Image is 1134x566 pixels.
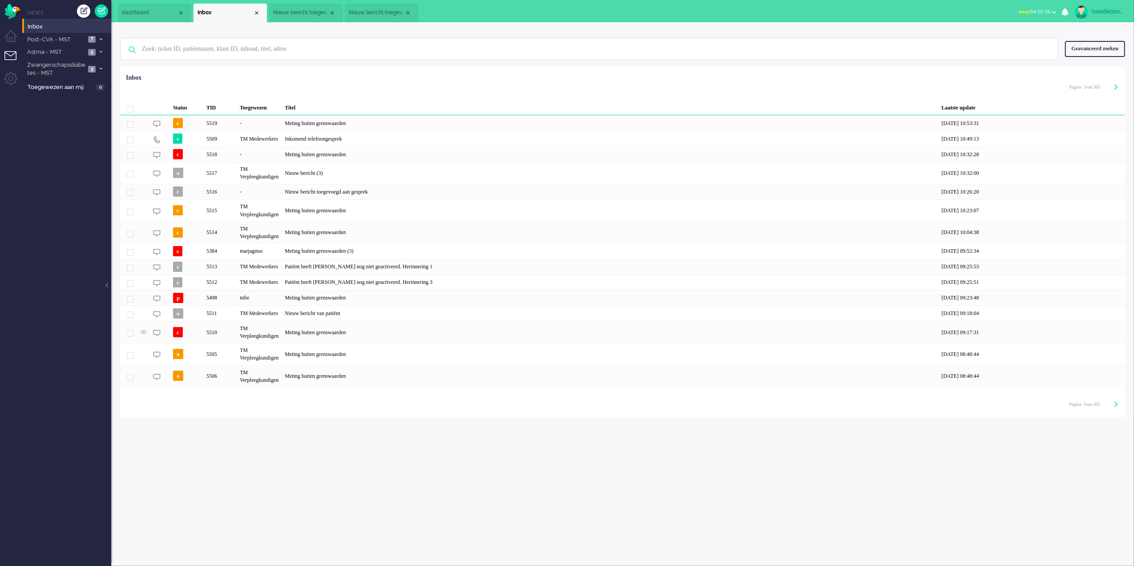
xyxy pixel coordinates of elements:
[194,4,267,22] li: View
[28,23,111,31] span: Inbox
[173,308,183,319] span: o
[120,275,1125,290] div: 5512
[26,82,111,92] a: Toegewezen aan mij 0
[269,4,343,22] li: 5263
[282,290,938,306] div: Meting buiten grenswaarden
[938,184,1125,199] div: [DATE] 10:26:20
[126,73,141,82] div: Inbox
[237,365,282,387] div: TM Verpleegkundigen
[282,259,938,275] div: Patiënt heeft [PERSON_NAME] nog niet geactiveerd. Herinnering 1
[173,327,183,337] span: c
[237,115,282,131] div: -
[88,66,96,73] span: 3
[173,246,182,256] span: s
[153,351,161,359] img: ic_chat_grey.svg
[153,311,161,318] img: ic_chat_grey.svg
[237,243,282,259] div: marjagmsc
[1069,397,1118,411] div: Pagination
[120,146,1125,162] div: 5518
[282,199,938,221] div: Meting buiten grenswaarden
[173,293,183,303] span: p
[4,30,24,50] li: Dashboard menu
[135,38,1046,60] input: Zoek: ticket ID, patiëntnaam, klant ID, inhoud, titel, adres
[153,230,161,237] img: ic_chat_grey.svg
[153,279,161,287] img: ic_chat_grey.svg
[938,343,1125,365] div: [DATE] 08:48:44
[938,290,1125,306] div: [DATE] 09:23:48
[153,151,161,159] img: ic_chat_grey.svg
[203,199,237,221] div: 5515
[173,168,183,178] span: o
[203,275,237,290] div: 5512
[938,275,1125,290] div: [DATE] 09:25:51
[173,227,183,238] span: c
[203,97,237,115] div: TID
[198,9,253,16] span: Inbox
[170,97,203,115] div: Status
[203,115,237,131] div: 5519
[28,83,94,92] span: Toegewezen aan mij
[237,199,282,221] div: TM Verpleegkundigen
[237,146,282,162] div: -
[4,72,24,92] li: Admin menu
[938,115,1125,131] div: [DATE] 10:53:31
[203,243,237,259] div: 5384
[118,4,191,22] li: Dashboard
[938,321,1125,343] div: [DATE] 09:17:31
[282,162,938,184] div: Nieuw bericht (3)
[345,4,418,22] li: 5261
[203,162,237,184] div: 5517
[237,275,282,290] div: TM Medewerkers
[203,306,237,321] div: 5511
[237,321,282,343] div: TM Verpleegkundigen
[4,4,20,19] img: flow_omnibird.svg
[203,343,237,365] div: 5505
[173,277,182,287] span: s
[282,146,938,162] div: Meting buiten grenswaarden
[203,222,237,243] div: 5514
[153,373,161,381] img: ic_chat_grey.svg
[237,222,282,243] div: TM Verpleegkundigen
[1082,84,1086,90] input: Page
[404,9,412,16] div: Close tab
[282,115,938,131] div: Meting buiten grenswaarden
[153,208,161,215] img: ic_chat_grey.svg
[26,48,85,57] span: Astma - MST
[173,205,183,215] span: c
[173,118,183,128] span: c
[282,243,938,259] div: Meting buiten grenswaarden (3)
[1013,3,1061,22] li: awayfor 01:56
[153,295,161,303] img: ic_chat_grey.svg
[1073,5,1125,19] a: tvanderzanden
[173,149,183,159] span: c
[349,9,404,16] span: Nieuw bericht toegevoegd aan gesprek
[237,290,282,306] div: mlie
[938,259,1125,275] div: [DATE] 09:25:53
[1019,8,1050,15] span: for 01:56
[938,97,1125,115] div: Laatste update
[120,365,1125,387] div: 5506
[938,222,1125,243] div: [DATE] 10:04:38
[203,184,237,199] div: 5516
[153,264,161,271] img: ic_chat_grey.svg
[237,343,282,365] div: TM Verpleegkundigen
[282,321,938,343] div: Meting buiten grenswaarden
[173,133,182,144] span: s
[282,184,938,199] div: Nieuw bericht toegevoegd aan gesprek
[153,136,161,143] img: ic_telephone_grey.svg
[938,162,1125,184] div: [DATE] 10:32:00
[237,306,282,321] div: TM Medewerkers
[1069,80,1118,93] div: Pagination
[4,6,20,12] a: Omnidesk
[1019,8,1031,15] span: away
[938,131,1125,146] div: [DATE] 10:49:13
[282,131,938,146] div: Inkomend telefoongesprek
[120,290,1125,306] div: 5498
[77,4,90,18] div: Creëer ticket
[173,262,182,272] span: s
[1065,41,1125,57] div: Geavanceerd zoeken
[120,306,1125,321] div: 5511
[120,343,1125,365] div: 5505
[120,243,1125,259] div: 5384
[203,321,237,343] div: 5510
